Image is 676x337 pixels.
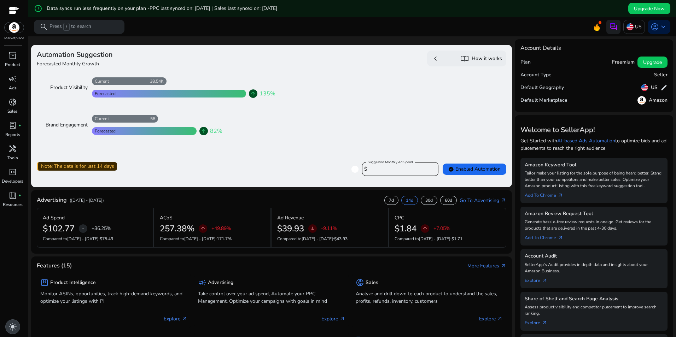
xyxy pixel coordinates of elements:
[92,116,109,122] div: Current
[660,84,668,91] span: edit
[321,226,337,231] p: -9.11%
[472,56,502,62] h5: How it works
[431,54,440,63] span: chevron_left
[520,59,531,65] h5: Plan
[460,197,506,204] a: Go To Advertisingarrow_outward
[92,78,109,84] div: Current
[67,236,99,242] span: [DATE] - [DATE]
[520,72,552,78] h5: Account Type
[389,197,394,203] p: 7d
[92,91,116,96] div: Forecasted
[8,98,17,106] span: donut_small
[634,5,665,12] span: Upgrade Now
[201,128,206,134] span: arrow_upward
[40,23,48,31] span: search
[395,214,404,221] p: CPC
[525,231,569,241] a: Add To Chrome
[501,263,506,269] span: arrow_outward
[425,197,433,203] p: 30d
[9,85,17,91] p: Ads
[520,126,668,134] h3: Welcome to SellerApp!
[637,96,646,105] img: amazon.svg
[18,124,21,127] span: fiber_manual_record
[479,315,503,323] p: Explore
[628,3,670,14] button: Upgrade Now
[558,193,563,198] span: arrow_outward
[321,315,345,323] p: Explore
[497,316,503,321] span: arrow_outward
[42,84,88,91] div: Product Visibility
[43,224,75,234] h2: $102.77
[525,296,663,302] h5: Share of Shelf and Search Page Analysis
[612,59,635,65] h5: Freemium
[8,191,17,200] span: book_4
[422,226,428,231] span: arrow_upward
[184,236,216,242] span: [DATE] - [DATE]
[50,280,96,286] h5: Product Intelligence
[525,162,663,168] h5: Amazon Keyword Tool
[366,280,378,286] h5: Sales
[8,51,17,60] span: inventory_2
[100,236,113,242] span: $75.43
[351,165,359,173] span: info
[37,162,117,171] div: Note: The data is for last 14 days
[637,57,668,68] button: Upgrade
[364,166,367,172] span: $
[525,219,663,231] p: Generate hassle-free review requests in one go. Get reviews for the products that are delivered i...
[40,278,49,287] span: package
[8,121,17,130] span: lab_profile
[198,290,345,305] p: Take control over your ad spend, Automate your PPC Management, Optimize your campaigns with goals...
[651,85,658,91] h5: US
[542,320,547,326] span: arrow_outward
[460,54,469,63] span: import_contacts
[150,78,167,84] div: 38.54K
[467,262,506,270] a: More Featuresarrow_outward
[34,4,42,13] mat-icon: error_outline
[525,189,569,199] a: Add To Chrome
[395,224,416,234] h2: $1.84
[211,226,231,231] p: +49.89%
[40,290,187,305] p: Monitor ASINs, opportunities, track high-demand keywords, and optimize your listings with PI
[8,323,17,331] span: light_mode
[334,236,348,242] span: $43.93
[448,165,501,173] span: Enabled Automation
[641,84,648,91] img: us.svg
[42,122,88,129] div: Brand Engagement
[406,197,413,203] p: 14d
[208,280,233,286] h5: Advertising
[356,278,364,287] span: donut_small
[5,22,24,33] img: amazon.svg
[260,89,275,98] span: 135%
[150,116,158,122] div: 56
[8,144,17,153] span: handyman
[651,23,659,31] span: account_circle
[70,197,104,203] p: ([DATE] - [DATE])
[339,316,345,321] span: arrow_outward
[43,214,65,221] p: Ad Spend
[501,197,506,203] span: arrow_outward
[5,61,20,68] p: Product
[92,128,116,134] div: Forecasted
[368,160,413,165] mat-label: Suggested Monthly Ad Spend
[277,224,304,234] h2: $39.93
[419,236,450,242] span: [DATE] - [DATE]
[643,59,662,66] span: Upgrade
[557,137,615,144] a: AI-based Ads Automation
[4,36,24,41] p: Marketplace
[8,75,17,83] span: campaign
[277,214,304,221] p: Ad Revenue
[164,315,187,323] p: Explore
[150,5,277,12] span: PPC last synced on: [DATE] | Sales last synced on: [DATE]
[451,236,462,242] span: $1.71
[445,197,452,203] p: 60d
[525,170,663,189] p: Tailor make your listing for the sole purpose of being heard better. Stand better than your compe...
[198,278,206,287] span: campaign
[654,72,668,78] h5: Seller
[395,236,500,242] p: Compared to :
[542,278,547,283] span: arrow_outward
[160,236,265,242] p: Compared to :
[160,214,173,221] p: ACoS
[18,194,21,197] span: fiber_manual_record
[63,23,70,31] span: /
[2,178,23,184] p: Developers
